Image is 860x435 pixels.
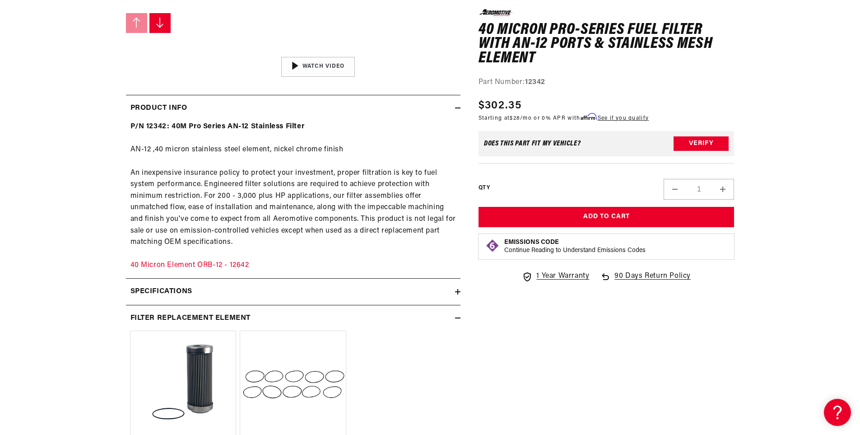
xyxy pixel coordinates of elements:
div: Does This part fit My vehicle? [484,140,581,147]
a: 90 Days Return Policy [600,271,691,291]
strong: P/N 12342: 40M Pro Series AN-12 Stainless Filter [130,123,305,130]
a: 1 Year Warranty [522,271,589,282]
button: Slide left [126,13,148,33]
span: 1 Year Warranty [536,271,589,282]
p: Continue Reading to Understand Emissions Codes [504,247,646,255]
span: $302.35 [479,97,521,113]
summary: Product Info [126,95,460,122]
h2: Specifications [130,286,192,298]
span: 90 Days Return Policy [614,271,691,291]
a: See if you qualify - Learn more about Affirm Financing (opens in modal) [598,115,649,121]
h2: Product Info [130,103,187,114]
label: QTY [479,184,490,192]
span: $28 [510,115,520,121]
h2: filter replacement element [130,313,251,324]
a: 40 Micron Element ORB-12 - 12642 [130,262,249,269]
summary: Specifications [126,279,460,305]
strong: 12342 [525,79,545,86]
strong: Emissions Code [504,239,559,246]
button: Add to Cart [479,207,734,227]
p: Starting at /mo or 0% APR with . [479,113,649,122]
button: Emissions CodeContinue Reading to Understand Emissions Codes [504,239,646,255]
div: AN-12 ,40 micron stainless steel element, nickel chrome finish An inexpensive insurance policy to... [126,121,460,271]
div: Part Number: [479,77,734,89]
summary: filter replacement element [126,305,460,332]
h1: 40 Micron Pro-Series Fuel Filter with AN-12 Ports & Stainless Mesh Element [479,23,734,65]
span: Affirm [581,113,596,120]
button: Slide right [149,13,171,33]
button: Verify [674,136,729,151]
img: Emissions code [485,239,500,253]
